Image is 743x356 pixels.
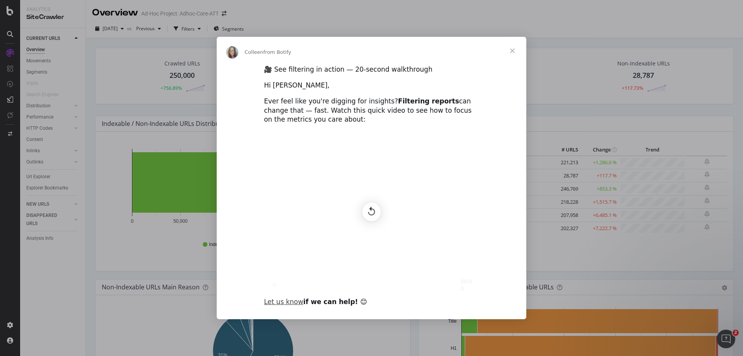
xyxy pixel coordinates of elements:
div: 🎥 See filtering in action — 20-second walkthrough [264,65,479,74]
span: Colleen [245,49,264,55]
a: Let us know [264,298,303,306]
div: 00:00 [461,277,474,292]
b: Filtering reports [398,97,459,105]
div: Ever feel like you're digging for insights? can change that — fast. Watch this quick video to see... [264,97,479,124]
span: from Botify [264,49,291,55]
b: if we can help! 😊 [264,298,367,306]
svg: Play [270,280,279,289]
span: Replay [362,203,381,221]
span: Close [498,37,526,65]
div: Hi [PERSON_NAME], [264,81,479,90]
img: Profile image for Colleen [226,46,238,58]
video: Play video [210,131,533,292]
input: Seek video [282,284,458,285]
